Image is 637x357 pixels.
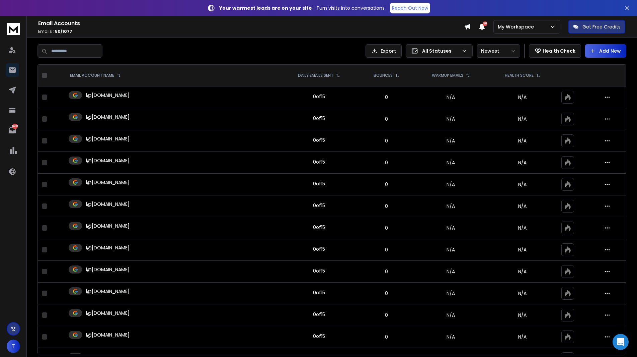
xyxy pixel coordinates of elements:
p: N/A [492,268,553,275]
p: l@[DOMAIN_NAME] [86,223,130,229]
p: 0 [363,225,410,231]
p: 0 [363,94,410,101]
p: All Statuses [422,48,459,54]
p: N/A [492,246,553,253]
p: N/A [492,116,553,122]
p: WARMUP EMAILS [432,73,463,78]
div: 0 of 15 [313,202,325,209]
p: – Turn visits into conversations [219,5,385,11]
div: 0 of 15 [313,289,325,296]
td: N/A [414,326,488,348]
p: N/A [492,94,553,101]
p: N/A [492,312,553,318]
p: l@[DOMAIN_NAME] [86,244,130,251]
td: N/A [414,195,488,217]
p: l@[DOMAIN_NAME] [86,179,130,186]
td: N/A [414,283,488,304]
div: 0 of 15 [313,159,325,165]
p: 0 [363,181,410,188]
span: 50 [483,21,487,26]
p: l@[DOMAIN_NAME] [86,310,130,316]
p: Health Check [543,48,575,54]
td: N/A [414,304,488,326]
div: 0 of 15 [313,311,325,318]
p: 0 [363,290,410,297]
p: BOUNCES [374,73,393,78]
div: 0 of 15 [313,115,325,122]
p: l@[DOMAIN_NAME] [86,157,130,164]
p: HEALTH SCORE [505,73,534,78]
p: 0 [363,246,410,253]
p: Get Free Credits [582,23,621,30]
p: l@[DOMAIN_NAME] [86,288,130,295]
a: Reach Out Now [390,3,430,13]
p: N/A [492,137,553,144]
div: 0 of 15 [313,180,325,187]
div: 0 of 15 [313,267,325,274]
td: N/A [414,130,488,152]
p: N/A [492,203,553,210]
p: Emails : [38,29,464,34]
p: N/A [492,159,553,166]
td: N/A [414,261,488,283]
p: 0 [363,137,410,144]
td: N/A [414,239,488,261]
h1: Email Accounts [38,19,464,27]
a: 1430 [6,124,19,137]
p: l@[DOMAIN_NAME] [86,92,130,99]
td: N/A [414,217,488,239]
p: l@[DOMAIN_NAME] [86,266,130,273]
p: 0 [363,334,410,340]
p: N/A [492,334,553,340]
p: l@[DOMAIN_NAME] [86,201,130,207]
p: l@[DOMAIN_NAME] [86,332,130,338]
td: N/A [414,86,488,108]
div: 0 of 15 [313,93,325,100]
p: My Workspace [498,23,537,30]
button: Newest [477,44,520,58]
p: 0 [363,203,410,210]
p: N/A [492,290,553,297]
td: N/A [414,108,488,130]
p: 1430 [12,124,18,129]
p: DAILY EMAILS SENT [298,73,333,78]
td: N/A [414,174,488,195]
div: 0 of 15 [313,224,325,231]
button: T [7,340,20,353]
img: logo [7,23,20,35]
p: l@[DOMAIN_NAME] [86,135,130,142]
button: Health Check [529,44,581,58]
p: Reach Out Now [392,5,428,11]
button: Get Free Credits [568,20,625,34]
p: 0 [363,159,410,166]
p: N/A [492,181,553,188]
div: Open Intercom Messenger [613,334,629,350]
div: 0 of 15 [313,137,325,143]
div: 0 of 15 [313,246,325,252]
button: Add New [585,44,626,58]
p: N/A [492,225,553,231]
span: 50 / 1077 [55,28,72,34]
p: 0 [363,116,410,122]
div: EMAIL ACCOUNT NAME [70,73,121,78]
button: Export [366,44,402,58]
div: 0 of 15 [313,333,325,340]
p: l@[DOMAIN_NAME] [86,114,130,120]
td: N/A [414,152,488,174]
p: 0 [363,268,410,275]
strong: Your warmest leads are on your site [219,5,312,11]
p: 0 [363,312,410,318]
